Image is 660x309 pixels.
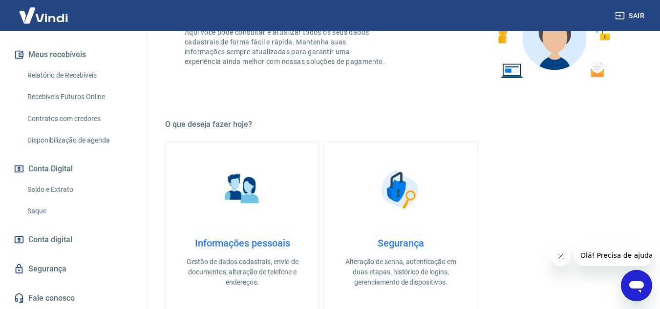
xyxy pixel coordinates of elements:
[23,201,134,221] a: Saque
[575,245,652,266] iframe: Mensagem da empresa
[23,180,134,200] a: Saldo e Extrato
[12,0,75,30] img: Vindi
[6,7,82,15] span: Olá! Precisa de ajuda?
[12,258,134,280] a: Segurança
[23,130,134,150] a: Disponibilização de agenda
[376,165,425,214] img: Segurança
[340,237,462,249] h4: Segurança
[621,270,652,301] iframe: Botão para abrir a janela de mensagens
[28,233,72,247] span: Conta digital
[185,27,387,66] p: Aqui você pode consultar e atualizar todos os seus dados cadastrais de forma fácil e rápida. Mant...
[613,7,648,25] button: Sair
[23,87,134,107] a: Recebíveis Futuros Online
[340,257,462,288] p: Alteração de senha, autenticação em duas etapas, histórico de logins, gerenciamento de dispositivos.
[12,229,134,250] a: Conta digital
[12,44,134,65] button: Meus recebíveis
[12,288,134,309] a: Fale conosco
[181,257,303,288] p: Gestão de dados cadastrais, envio de documentos, alteração de telefone e endereços.
[218,165,267,214] img: Informações pessoais
[181,237,303,249] h4: Informações pessoais
[23,65,134,85] a: Relatório de Recebíveis
[165,120,637,129] h5: O que deseja fazer hoje?
[23,109,134,129] a: Contratos com credores
[551,247,571,266] iframe: Fechar mensagem
[12,158,134,180] button: Conta Digital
